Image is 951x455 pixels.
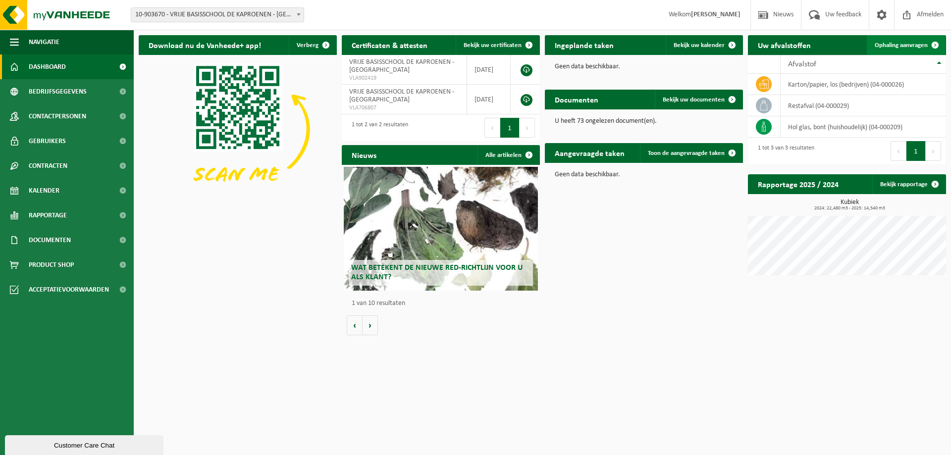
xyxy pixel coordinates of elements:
h2: Certificaten & attesten [342,35,437,54]
span: Verberg [297,42,318,49]
span: Rapportage [29,203,67,228]
span: Contracten [29,153,67,178]
p: U heeft 73 ongelezen document(en). [555,118,733,125]
button: Previous [891,141,906,161]
h2: Download nu de Vanheede+ app! [139,35,271,54]
span: Kalender [29,178,59,203]
div: 1 tot 3 van 3 resultaten [753,140,814,162]
td: [DATE] [467,55,511,85]
h2: Ingeplande taken [545,35,624,54]
span: Documenten [29,228,71,253]
button: Next [520,118,535,138]
button: Vorige [347,315,363,335]
button: 1 [906,141,926,161]
a: Bekijk uw kalender [666,35,742,55]
span: Wat betekent de nieuwe RED-richtlijn voor u als klant? [351,264,523,281]
div: 1 tot 2 van 2 resultaten [347,117,408,139]
span: Product Shop [29,253,74,277]
span: Bekijk uw kalender [674,42,725,49]
span: VLA902419 [349,74,459,82]
span: Dashboard [29,54,66,79]
a: Ophaling aanvragen [867,35,945,55]
span: Gebruikers [29,129,66,153]
span: VRIJE BASISSCHOOL DE KAPROENEN - [GEOGRAPHIC_DATA] [349,88,454,103]
p: Geen data beschikbaar. [555,63,733,70]
span: Navigatie [29,30,59,54]
a: Alle artikelen [477,145,539,165]
img: Download de VHEPlus App [139,55,337,203]
h2: Rapportage 2025 / 2024 [748,174,848,194]
span: Afvalstof [788,60,816,68]
h3: Kubiek [753,199,946,211]
span: 10-903670 - VRIJE BASISSCHOOL DE KAPROENEN - KAPRIJKE [131,7,304,22]
h2: Aangevraagde taken [545,143,634,162]
a: Toon de aangevraagde taken [640,143,742,163]
a: Wat betekent de nieuwe RED-richtlijn voor u als klant? [344,167,538,291]
p: 1 van 10 resultaten [352,300,535,307]
span: Bekijk uw certificaten [464,42,522,49]
span: Bedrijfsgegevens [29,79,87,104]
button: Previous [484,118,500,138]
span: VRIJE BASISSCHOOL DE KAPROENEN - [GEOGRAPHIC_DATA] [349,58,454,74]
span: Contactpersonen [29,104,86,129]
a: Bekijk uw documenten [655,90,742,109]
span: VLA706807 [349,104,459,112]
p: Geen data beschikbaar. [555,171,733,178]
a: Bekijk uw certificaten [456,35,539,55]
button: Volgende [363,315,378,335]
h2: Uw afvalstoffen [748,35,821,54]
span: Toon de aangevraagde taken [648,150,725,156]
a: Bekijk rapportage [872,174,945,194]
strong: [PERSON_NAME] [691,11,740,18]
h2: Documenten [545,90,608,109]
td: restafval (04-000029) [781,95,946,116]
iframe: chat widget [5,433,165,455]
button: Verberg [289,35,336,55]
td: karton/papier, los (bedrijven) (04-000026) [781,74,946,95]
td: [DATE] [467,85,511,114]
button: 1 [500,118,520,138]
span: 10-903670 - VRIJE BASISSCHOOL DE KAPROENEN - KAPRIJKE [131,8,304,22]
button: Next [926,141,941,161]
h2: Nieuws [342,145,386,164]
span: Acceptatievoorwaarden [29,277,109,302]
span: Bekijk uw documenten [663,97,725,103]
td: hol glas, bont (huishoudelijk) (04-000209) [781,116,946,138]
span: 2024: 22,480 m3 - 2025: 14,540 m3 [753,206,946,211]
span: Ophaling aanvragen [875,42,928,49]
